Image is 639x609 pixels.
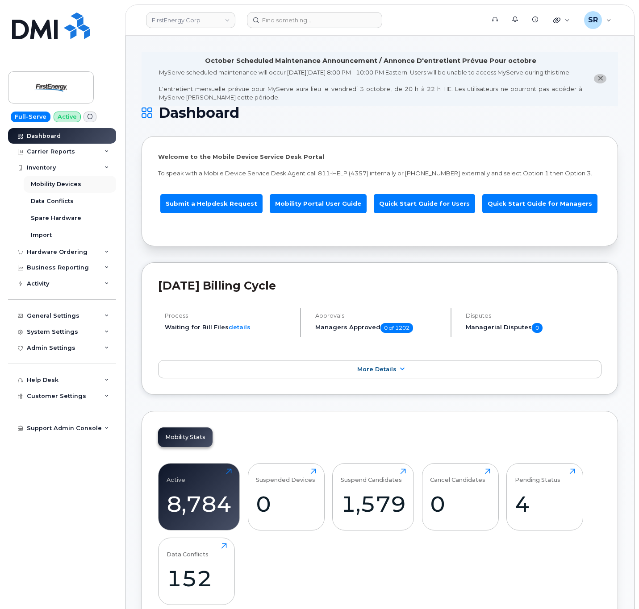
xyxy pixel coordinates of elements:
[482,194,597,213] a: Quick Start Guide for Managers
[158,279,601,292] h2: [DATE] Billing Cycle
[159,68,582,101] div: MyServe scheduled maintenance will occur [DATE][DATE] 8:00 PM - 10:00 PM Eastern. Users will be u...
[256,491,316,517] div: 0
[600,570,632,602] iframe: Messenger Launcher
[430,468,485,483] div: Cancel Candidates
[167,468,232,526] a: Active8,784
[256,468,316,526] a: Suspended Devices0
[380,323,413,333] span: 0 of 1202
[165,312,292,319] h4: Process
[167,543,209,558] div: Data Conflicts
[158,169,601,178] p: To speak with a Mobile Device Service Desk Agent call 811-HELP (4357) internally or [PHONE_NUMBER...
[341,468,406,526] a: Suspend Candidates1,579
[167,565,227,592] div: 152
[256,468,315,483] div: Suspended Devices
[515,491,575,517] div: 4
[159,106,239,120] span: Dashboard
[515,468,560,483] div: Pending Status
[341,491,406,517] div: 1,579
[430,491,490,517] div: 0
[270,194,367,213] a: Mobility Portal User Guide
[357,366,397,373] span: More Details
[167,491,232,517] div: 8,784
[430,468,490,526] a: Cancel Candidates0
[229,323,251,331] a: details
[515,468,575,526] a: Pending Status4
[160,194,263,213] a: Submit a Helpdesk Request
[315,323,443,333] h5: Managers Approved
[205,56,536,66] div: October Scheduled Maintenance Announcement / Annonce D'entretient Prévue Pour octobre
[466,312,601,319] h4: Disputes
[167,543,227,600] a: Data Conflicts152
[165,323,292,331] li: Waiting for Bill Files
[315,312,443,319] h4: Approvals
[341,468,402,483] div: Suspend Candidates
[466,323,601,333] h5: Managerial Disputes
[158,153,601,161] p: Welcome to the Mobile Device Service Desk Portal
[167,468,185,483] div: Active
[374,194,475,213] a: Quick Start Guide for Users
[594,74,606,83] button: close notification
[532,323,543,333] span: 0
